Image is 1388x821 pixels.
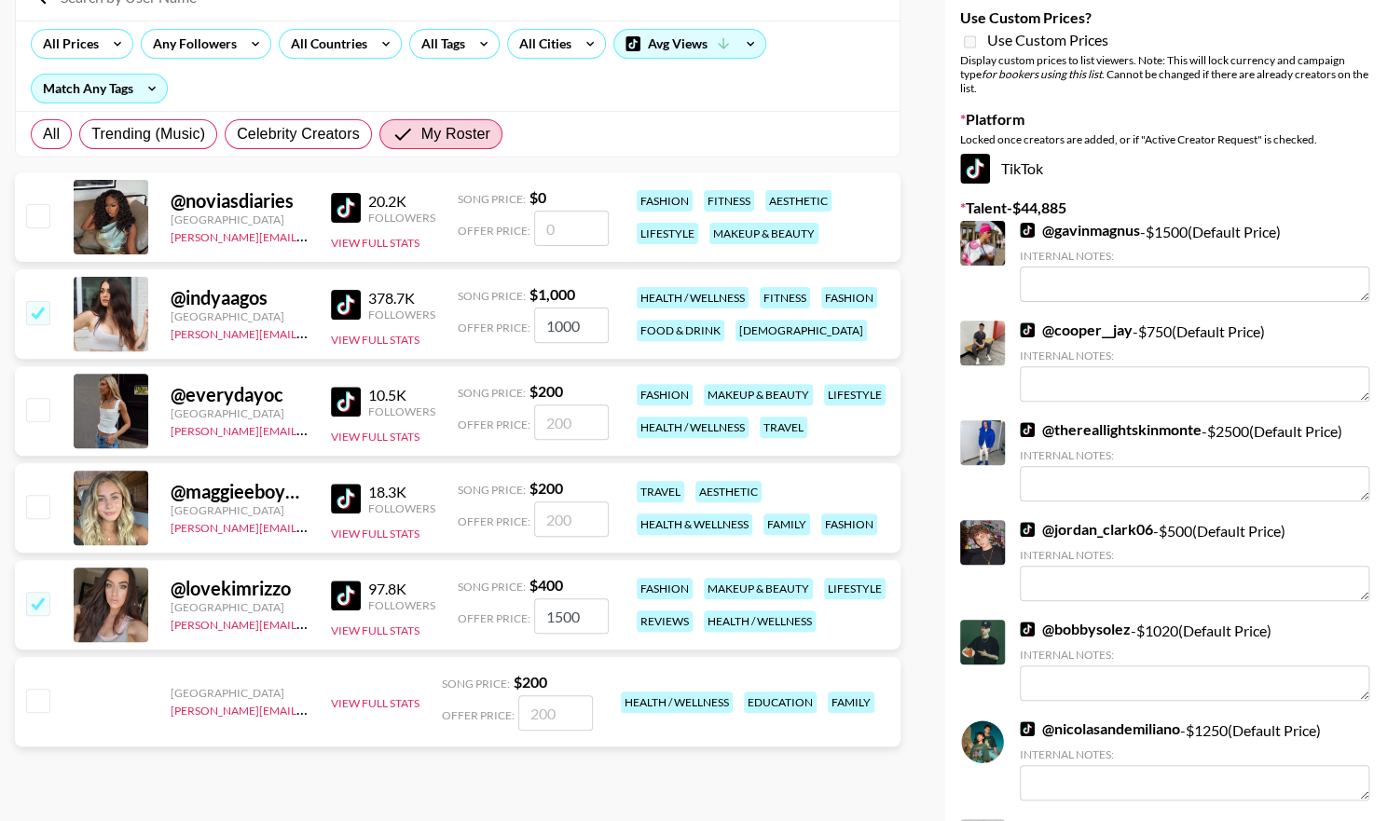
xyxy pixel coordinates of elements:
div: makeup & beauty [704,384,813,405]
div: Internal Notes: [1020,448,1369,462]
div: health & wellness [637,513,752,535]
div: health / wellness [637,417,749,438]
div: Avg Views [614,30,765,58]
div: - $ 750 (Default Price) [1020,321,1369,402]
div: health / wellness [637,287,749,308]
div: fitness [760,287,810,308]
img: TikTok [331,193,361,223]
div: fashion [637,190,693,212]
span: Trending (Music) [91,123,205,145]
img: TikTok [1020,322,1035,337]
strong: $ 200 [529,382,563,400]
div: [GEOGRAPHIC_DATA] [171,212,309,226]
div: [GEOGRAPHIC_DATA] [171,600,309,614]
label: Platform [960,110,1373,129]
a: [PERSON_NAME][EMAIL_ADDRESS][DOMAIN_NAME] [171,323,447,341]
div: Internal Notes: [1020,349,1369,363]
span: Song Price: [458,289,526,303]
input: 200 [534,501,609,537]
span: Offer Price: [458,611,530,625]
div: Internal Notes: [1020,548,1369,562]
div: @ indyaagos [171,286,309,309]
span: Celebrity Creators [237,123,360,145]
div: - $ 2500 (Default Price) [1020,420,1369,501]
a: @jordan_clark06 [1020,520,1153,539]
span: Offer Price: [458,417,530,431]
div: @ noviasdiaries [171,189,309,212]
div: Display custom prices to list viewers. Note: This will lock currency and campaign type . Cannot b... [960,53,1373,95]
img: TikTok [1020,522,1035,537]
span: Song Price: [442,677,510,691]
strong: $ 1,000 [529,285,575,303]
img: TikTok [960,154,990,184]
div: @ lovekimrizzo [171,577,309,600]
div: Followers [368,211,435,225]
strong: $ 0 [529,188,546,206]
button: View Full Stats [331,430,419,444]
a: [PERSON_NAME][EMAIL_ADDRESS][DOMAIN_NAME] [171,420,447,438]
div: [DEMOGRAPHIC_DATA] [735,320,867,341]
div: All Cities [508,30,575,58]
div: reviews [637,610,693,632]
div: fitness [704,190,754,212]
div: fashion [821,287,877,308]
span: Offer Price: [458,321,530,335]
div: 18.3K [368,483,435,501]
div: lifestyle [824,384,886,405]
div: - $ 1500 (Default Price) [1020,221,1369,302]
a: @thereallightskinmonte [1020,420,1202,439]
div: aesthetic [765,190,831,212]
a: @nicolasandemiliano [1020,719,1180,738]
div: travel [760,417,807,438]
div: All Countries [280,30,371,58]
strong: $ 200 [529,479,563,497]
span: Offer Price: [442,708,515,722]
button: View Full Stats [331,623,419,637]
div: Followers [368,308,435,322]
div: health / wellness [704,610,816,632]
div: All Prices [32,30,103,58]
div: Internal Notes: [1020,747,1369,761]
div: [GEOGRAPHIC_DATA] [171,686,309,700]
div: food & drink [637,320,724,341]
img: TikTok [1020,422,1035,437]
img: TikTok [331,581,361,610]
div: fashion [637,578,693,599]
span: My Roster [421,123,490,145]
em: for bookers using this list [982,67,1102,81]
div: [GEOGRAPHIC_DATA] [171,503,309,517]
a: [PERSON_NAME][EMAIL_ADDRESS][DOMAIN_NAME] [171,700,447,718]
img: TikTok [1020,622,1035,636]
div: Followers [368,404,435,418]
input: 400 [534,598,609,634]
input: 200 [518,695,593,731]
span: All [43,123,60,145]
div: travel [637,481,684,502]
label: Use Custom Prices? [960,8,1373,27]
div: 97.8K [368,580,435,598]
div: lifestyle [824,578,886,599]
div: fashion [821,513,877,535]
span: Song Price: [458,580,526,594]
div: family [828,691,874,713]
span: Song Price: [458,483,526,497]
strong: $ 200 [514,673,547,691]
img: TikTok [1020,721,1035,736]
button: View Full Stats [331,696,419,710]
div: TikTok [960,154,1373,184]
div: health / wellness [621,691,733,713]
a: [PERSON_NAME][EMAIL_ADDRESS][DOMAIN_NAME] [171,226,447,244]
span: Use Custom Prices [987,31,1108,49]
div: [GEOGRAPHIC_DATA] [171,309,309,323]
div: - $ 500 (Default Price) [1020,520,1369,601]
div: 378.7K [368,289,435,308]
div: Match Any Tags [32,75,167,103]
div: Internal Notes: [1020,249,1369,263]
div: 20.2K [368,192,435,211]
div: fashion [637,384,693,405]
img: TikTok [1020,223,1035,238]
div: Internal Notes: [1020,648,1369,662]
strong: $ 400 [529,576,563,594]
div: makeup & beauty [704,578,813,599]
div: family [763,513,810,535]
